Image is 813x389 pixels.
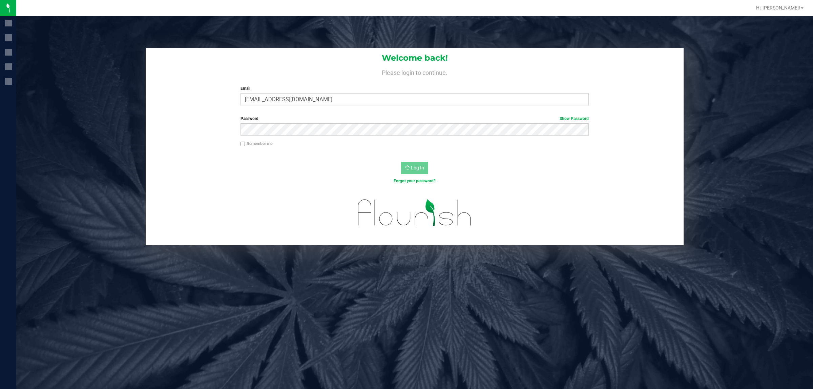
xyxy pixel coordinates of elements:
[241,85,589,91] label: Email
[146,54,684,62] h1: Welcome back!
[146,68,684,76] h4: Please login to continue.
[241,116,258,121] span: Password
[394,179,436,183] a: Forgot your password?
[241,141,272,147] label: Remember me
[411,165,424,170] span: Log In
[756,5,800,11] span: Hi, [PERSON_NAME]!
[348,191,482,234] img: flourish_logo.svg
[560,116,589,121] a: Show Password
